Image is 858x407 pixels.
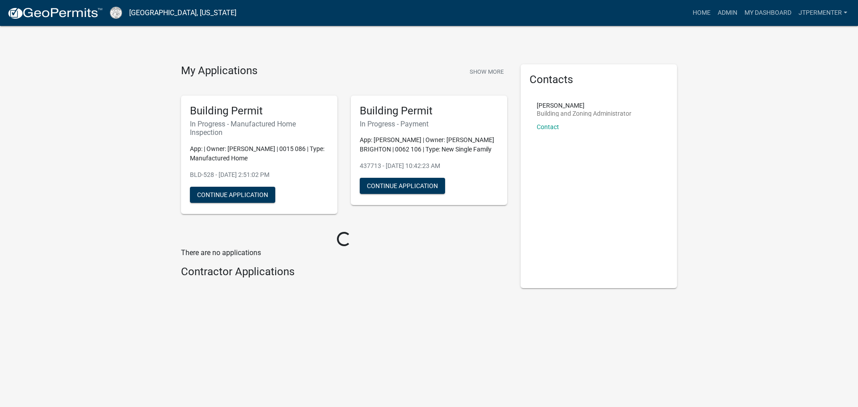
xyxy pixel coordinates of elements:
p: App: [PERSON_NAME] | Owner: [PERSON_NAME] BRIGHTON | 0062 106 | Type: New Single Family [360,135,498,154]
img: Cook County, Georgia [110,7,122,19]
button: Continue Application [190,187,275,203]
p: [PERSON_NAME] [537,102,631,109]
a: Home [689,4,714,21]
a: jtpermenter [795,4,851,21]
a: Admin [714,4,741,21]
p: App: | Owner: [PERSON_NAME] | 0015 086 | Type: Manufactured Home [190,144,328,163]
wm-workflow-list-section: Contractor Applications [181,265,507,282]
h5: Building Permit [360,105,498,117]
h4: My Applications [181,64,257,78]
button: Continue Application [360,178,445,194]
h6: In Progress - Payment [360,120,498,128]
p: 437713 - [DATE] 10:42:23 AM [360,161,498,171]
h4: Contractor Applications [181,265,507,278]
h5: Building Permit [190,105,328,117]
p: There are no applications [181,248,507,258]
h5: Contacts [530,73,668,86]
p: Building and Zoning Administrator [537,110,631,117]
a: [GEOGRAPHIC_DATA], [US_STATE] [129,5,236,21]
a: Contact [537,123,559,130]
p: BLD-528 - [DATE] 2:51:02 PM [190,170,328,180]
button: Show More [466,64,507,79]
a: My Dashboard [741,4,795,21]
h6: In Progress - Manufactured Home Inspection [190,120,328,137]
